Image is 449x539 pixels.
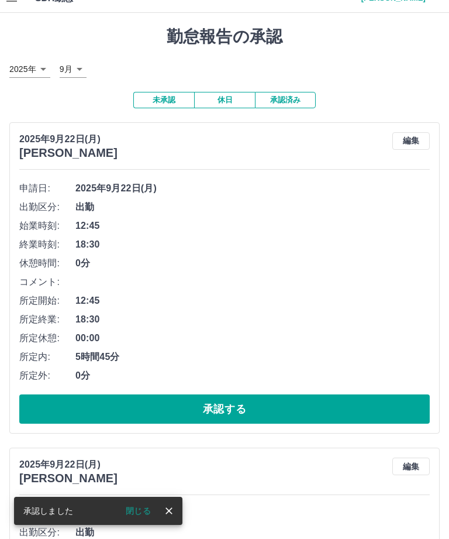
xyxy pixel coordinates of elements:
span: コメント: [19,275,75,289]
span: 所定終業: [19,313,75,327]
span: 0分 [75,369,430,383]
h1: 勤怠報告の承認 [9,27,440,47]
span: 申請日: [19,181,75,195]
button: 閉じる [116,502,160,520]
span: 所定休憩: [19,331,75,345]
button: 承認済み [255,92,316,108]
p: 2025年9月22日(月) [19,458,118,472]
p: 2025年9月22日(月) [19,132,118,146]
span: 5時間45分 [75,350,430,364]
span: 出勤区分: [19,200,75,214]
div: 9月 [60,61,87,78]
span: 2025年9月22日(月) [75,507,430,521]
div: 承認しました [23,500,73,521]
span: 12:45 [75,294,430,308]
span: 0分 [75,256,430,270]
span: 00:00 [75,331,430,345]
span: 所定外: [19,369,75,383]
span: 終業時刻: [19,238,75,252]
button: 承認する [19,394,430,424]
span: 所定開始: [19,294,75,308]
span: 18:30 [75,313,430,327]
button: 編集 [392,458,430,475]
span: 出勤 [75,200,430,214]
h3: [PERSON_NAME] [19,472,118,485]
span: 2025年9月22日(月) [75,181,430,195]
button: 編集 [392,132,430,150]
span: 12:45 [75,219,430,233]
span: 始業時刻: [19,219,75,233]
span: 所定内: [19,350,75,364]
span: 休憩時間: [19,256,75,270]
div: 2025年 [9,61,50,78]
button: 休日 [194,92,255,108]
h3: [PERSON_NAME] [19,146,118,160]
span: 18:30 [75,238,430,252]
button: 未承認 [133,92,194,108]
button: close [160,502,178,520]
